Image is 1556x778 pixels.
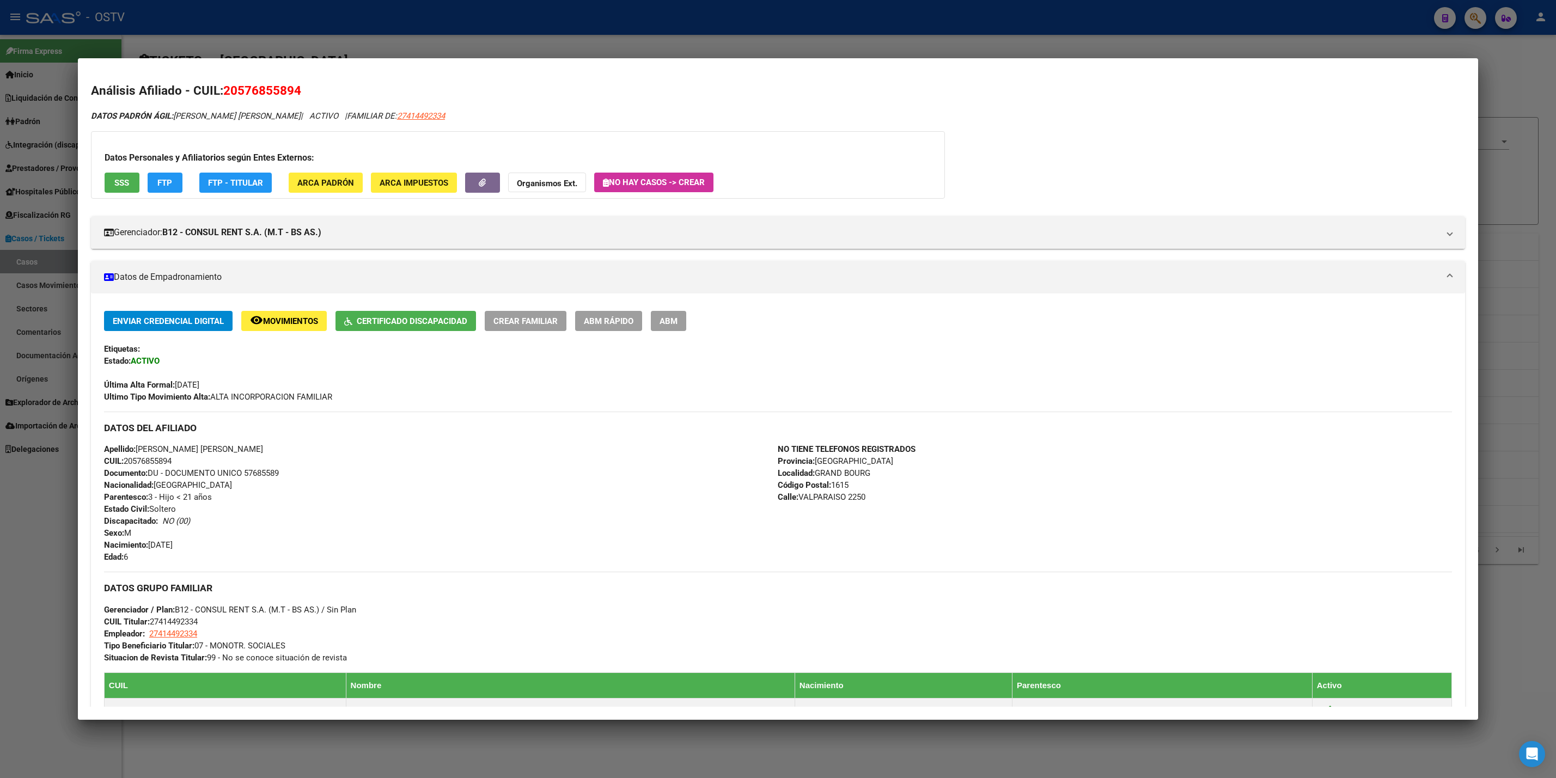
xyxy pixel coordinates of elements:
mat-icon: remove_red_eye [250,314,263,327]
button: Crear Familiar [485,311,566,331]
strong: Apellido: [104,444,136,454]
button: ABM Rápido [575,311,642,331]
button: Movimientos [241,311,327,331]
strong: Parentesco: [104,492,148,502]
span: SSS [114,178,129,188]
strong: Sexo: [104,528,124,538]
button: FTP - Titular [199,173,272,193]
td: [DATE] [795,698,1012,725]
span: DU - DOCUMENTO UNICO 57685589 [104,468,279,478]
th: Activo [1312,672,1451,698]
td: CEJAS - [PERSON_NAME] [346,698,795,725]
span: Enviar Credencial Digital [113,316,224,326]
span: B12 - CONSUL RENT S.A. (M.T - BS AS.) / Sin Plan [104,605,356,615]
strong: Estado: [104,356,131,366]
span: 20576855894 [223,83,301,97]
span: ABM Rápido [584,316,633,326]
strong: ACTIVO [131,356,160,366]
mat-panel-title: Datos de Empadronamiento [104,271,1439,284]
span: [GEOGRAPHIC_DATA] [778,456,893,466]
span: 07 - MONOTR. SOCIALES [104,641,285,651]
span: FTP - Titular [208,178,263,188]
button: ARCA Impuestos [371,173,457,193]
button: FTP [148,173,182,193]
mat-expansion-panel-header: Datos de Empadronamiento [91,261,1465,293]
strong: Calle: [778,492,798,502]
mat-panel-title: Gerenciador: [104,226,1439,239]
strong: Tipo Beneficiario Titular: [104,641,194,651]
span: FAMILIAR DE: [347,111,445,121]
th: CUIL [104,672,346,698]
span: 27414492334 [149,629,197,639]
span: ABM [660,316,678,326]
span: [DATE] [104,540,173,550]
strong: Documento: [104,468,148,478]
span: [GEOGRAPHIC_DATA] [104,480,232,490]
span: 27414492334 [397,111,445,121]
strong: Edad: [104,552,124,562]
button: Enviar Credencial Digital [104,311,233,331]
span: Crear Familiar [493,316,558,326]
td: 0 - Titular [1012,698,1313,725]
mat-expansion-panel-header: Gerenciador:B12 - CONSUL RENT S.A. (M.T - BS AS.) [91,216,1465,249]
strong: Situacion de Revista Titular: [104,653,207,663]
span: M [104,528,131,538]
strong: Nacionalidad: [104,480,154,490]
i: NO (00) [162,516,190,526]
button: Organismos Ext. [508,173,586,193]
strong: Ultimo Tipo Movimiento Alta: [104,392,210,402]
button: ABM [651,311,686,331]
strong: DATOS PADRÓN ÁGIL: [91,111,173,121]
button: Certificado Discapacidad [335,311,476,331]
span: 1615 [778,480,849,490]
span: Certificado Discapacidad [357,316,467,326]
strong: Gerenciador / Plan: [104,605,175,615]
button: SSS [105,173,139,193]
button: No hay casos -> Crear [594,173,713,192]
h3: Datos Personales y Afiliatorios según Entes Externos: [105,151,931,164]
span: 6 [104,552,128,562]
strong: Última Alta Formal: [104,380,175,390]
strong: Estado Civil: [104,504,149,514]
th: Parentesco [1012,672,1313,698]
span: Movimientos [263,316,318,326]
span: [PERSON_NAME] [PERSON_NAME] [104,444,263,454]
span: 99 - No se conoce situación de revista [104,653,347,663]
span: GRAND BOURG [778,468,870,478]
span: 27414492334 [109,707,159,716]
span: Soltero [104,504,176,514]
span: 3 - Hijo < 21 años [104,492,212,502]
button: ARCA Padrón [289,173,363,193]
span: 20576855894 [104,456,172,466]
strong: NO TIENE TELEFONOS REGISTRADOS [778,444,916,454]
strong: CUIL Titular: [104,617,150,627]
th: Nacimiento [795,672,1012,698]
span: [DATE] [104,380,199,390]
i: | ACTIVO | [91,111,445,121]
strong: Organismos Ext. [517,179,577,188]
strong: B12 - CONSUL RENT S.A. (M.T - BS AS.) [162,226,321,239]
span: [PERSON_NAME] [PERSON_NAME] [91,111,301,121]
strong: Provincia: [778,456,815,466]
div: Open Intercom Messenger [1519,741,1545,767]
strong: Código Postal: [778,480,831,490]
span: ARCA Impuestos [380,178,448,188]
strong: Etiquetas: [104,344,140,354]
h3: DATOS DEL AFILIADO [104,422,1452,434]
strong: Discapacitado: [104,516,158,526]
strong: Localidad: [778,468,815,478]
h2: Análisis Afiliado - CUIL: [91,82,1465,100]
strong: Nacimiento: [104,540,148,550]
span: 27414492334 [104,617,198,627]
span: FTP [157,178,172,188]
span: ALTA INCORPORACION FAMILIAR [104,392,332,402]
h3: DATOS GRUPO FAMILIAR [104,582,1452,594]
th: Nombre [346,672,795,698]
span: ARCA Padrón [297,178,354,188]
span: VALPARAISO 2250 [778,492,865,502]
strong: Empleador: [104,629,145,639]
span: No hay casos -> Crear [603,177,705,187]
strong: CUIL: [104,456,124,466]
